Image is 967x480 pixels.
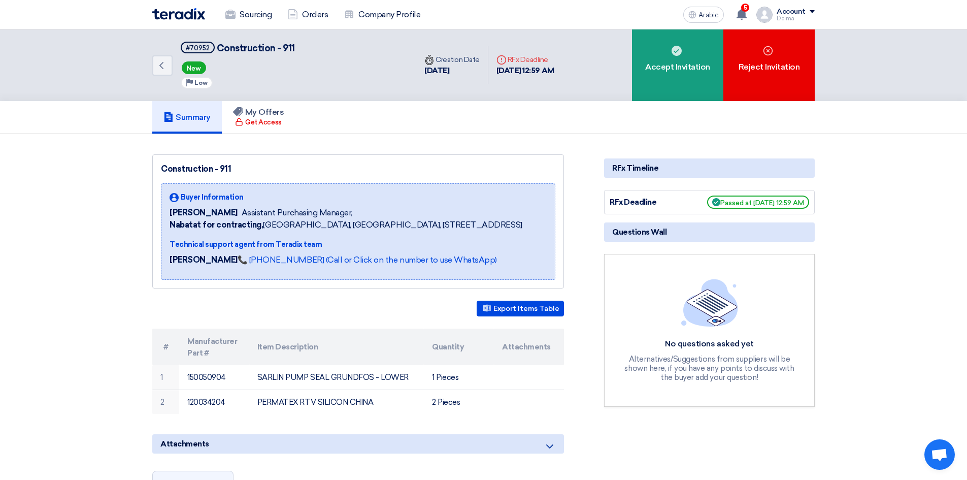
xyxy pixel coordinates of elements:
a: Orders [280,4,336,26]
font: [GEOGRAPHIC_DATA], [GEOGRAPHIC_DATA], [STREET_ADDRESS] [263,220,522,230]
a: 📞 [PHONE_NUMBER] (Call or Click on the number to use WhatsApp) [238,255,497,265]
font: Creation Date [436,55,480,64]
div: Open chat [924,439,955,470]
font: #70952 [186,44,210,52]
font: 2 Pieces [432,398,460,407]
img: profile_test.png [756,7,773,23]
font: Company Profile [358,10,420,19]
font: # [163,342,169,351]
h5: Construction - 911 [181,42,295,54]
a: Summary [152,101,222,134]
font: Low [194,79,208,86]
a: My Offers Get Access [222,101,295,134]
font: My Offers [245,107,284,117]
font: Technical support agent from Teradix team [170,240,322,249]
font: [DATE] [424,66,449,75]
a: Sourcing [217,4,280,26]
font: Arabic [698,11,719,19]
font: Alternatives/Suggestions from suppliers will be shown here, if you have any points to discuss wit... [624,355,794,382]
font: RFx Timeline [612,164,658,173]
font: Questions Wall [612,228,666,237]
font: SARLIN PUMP SEAL GRUNDFOS - LOWER [257,373,409,382]
font: No questions asked yet [665,339,753,348]
font: Account [777,7,806,16]
font: Attachments [160,439,209,449]
font: [DATE] 12:59 AM [496,66,554,75]
font: 120034204 [187,398,225,407]
font: Summary [176,112,211,122]
font: Item Description [257,342,318,351]
font: Buyer Information [181,193,244,202]
font: 5 [744,4,747,11]
font: 2 [160,398,164,407]
font: Accept Invitation [645,62,710,72]
font: PERMATEX RTV SILICON CHINA [257,398,374,407]
font: Attachments [502,342,551,351]
font: Nabatat for contracting, [170,220,263,230]
font: RFx Deadline [508,55,548,64]
font: Get Access [245,118,281,126]
font: Construction - 911 [217,43,295,54]
font: [PERSON_NAME] [170,208,238,217]
font: 1 Pieces [432,373,458,382]
font: Reject Invitation [739,62,800,72]
button: Export Items Table [477,301,564,316]
font: [PERSON_NAME] [170,255,238,265]
font: Passed at [DATE] 12:59 AM [720,199,804,207]
font: New [187,65,201,72]
font: Orders [302,10,328,19]
font: Sourcing [240,10,272,19]
img: Teradix logo [152,8,205,20]
button: Arabic [683,7,724,23]
img: empty_state_list.svg [681,279,738,327]
font: Quantity [432,342,464,351]
font: 150050904 [187,373,226,382]
font: Export Items Table [493,304,559,313]
font: Manufacturer Part # [187,336,237,358]
font: Dalma [777,15,794,22]
font: Assistant Purchasing Manager, [242,208,352,217]
font: Construction - 911 [161,164,231,174]
font: 1 [160,373,163,382]
font: RFx Deadline [610,198,656,207]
